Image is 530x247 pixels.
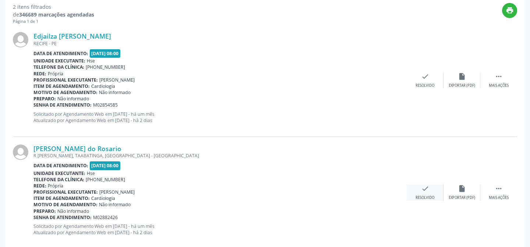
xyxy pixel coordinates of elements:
[93,102,118,108] span: M02854585
[57,96,89,102] span: Não informado
[19,11,94,18] strong: 346689 marcações agendadas
[421,72,429,80] i: check
[90,161,121,170] span: [DATE] 08:00
[48,71,63,77] span: Própria
[33,170,85,176] b: Unidade executante:
[33,183,46,189] b: Rede:
[57,208,89,214] span: Não informado
[93,214,118,221] span: M02882426
[458,72,466,80] i: insert_drive_file
[449,195,475,200] div: Exportar (PDF)
[33,96,56,102] b: Preparo:
[33,83,90,89] b: Item de agendamento:
[33,153,407,159] div: R [PERSON_NAME], TAABATINGA, [GEOGRAPHIC_DATA] - [GEOGRAPHIC_DATA]
[33,50,88,57] b: Data de atendimento:
[99,189,135,195] span: [PERSON_NAME]
[458,185,466,193] i: insert_drive_file
[33,32,111,40] a: Edjailza [PERSON_NAME]
[87,170,95,176] span: Hse
[91,195,115,201] span: Cardiologia
[33,71,46,77] b: Rede:
[416,195,434,200] div: Resolvido
[495,72,503,80] i: 
[33,162,88,169] b: Data de atendimento:
[13,18,94,25] div: Página 1 de 1
[48,183,63,189] span: Própria
[33,111,407,124] p: Solicitado por Agendamento Web em [DATE] - há um mês Atualizado por Agendamento Web em [DATE] - h...
[99,89,131,96] span: Não informado
[33,208,56,214] b: Preparo:
[33,40,407,47] div: RECIFE - PE
[495,185,503,193] i: 
[86,64,125,70] span: [PHONE_NUMBER]
[33,89,97,96] b: Motivo de agendamento:
[33,195,90,201] b: Item de agendamento:
[33,102,92,108] b: Senha de atendimento:
[91,83,115,89] span: Cardiologia
[13,144,28,160] img: img
[33,201,97,208] b: Motivo de agendamento:
[489,83,509,88] div: Mais ações
[33,223,407,236] p: Solicitado por Agendamento Web em [DATE] - há um mês Atualizado por Agendamento Web em [DATE] - h...
[99,77,135,83] span: [PERSON_NAME]
[33,189,98,195] b: Profissional executante:
[416,83,434,88] div: Resolvido
[13,32,28,47] img: img
[33,58,85,64] b: Unidade executante:
[13,11,94,18] div: de
[33,144,121,153] a: [PERSON_NAME] do Rosario
[489,195,509,200] div: Mais ações
[13,3,94,11] div: 2 itens filtrados
[506,6,514,14] i: print
[33,214,92,221] b: Senha de atendimento:
[33,176,84,183] b: Telefone da clínica:
[86,176,125,183] span: [PHONE_NUMBER]
[502,3,517,18] button: print
[33,64,84,70] b: Telefone da clínica:
[99,201,131,208] span: Não informado
[421,185,429,193] i: check
[90,49,121,58] span: [DATE] 08:00
[87,58,95,64] span: Hse
[33,77,98,83] b: Profissional executante:
[449,83,475,88] div: Exportar (PDF)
